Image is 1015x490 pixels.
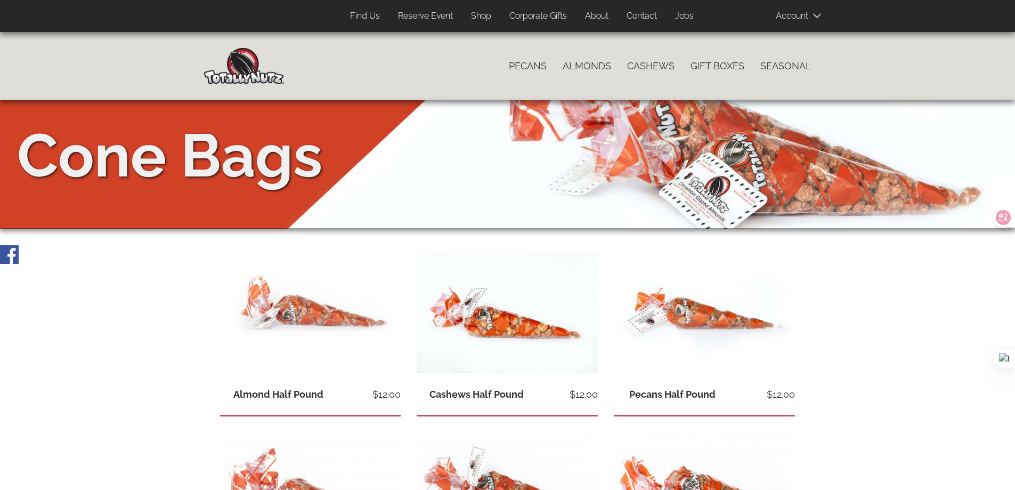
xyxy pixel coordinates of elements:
[667,6,702,27] a: Jobs
[501,55,555,77] a: Pecans
[555,55,619,77] a: Almonds
[342,6,388,27] a: Find Us
[619,55,683,77] a: Cashews
[390,6,461,27] a: Reserve Event
[220,253,401,373] img: half pound of cinnamon-sugar glazed almonds inside a red and clear Totally Nutz poly bag
[233,389,323,400] a: Almond Half Pound
[614,253,795,374] img: half pound of cinnamon roasted pecans
[204,48,284,84] img: Home
[752,55,819,77] a: Seasonal
[577,6,616,27] a: About
[683,55,752,77] a: Gift Boxes
[629,389,716,400] a: Pecans Half Pound
[429,389,524,400] a: Cashews Half Pound
[17,113,322,198] div: Cone Bags
[501,6,575,27] a: Corporate Gifts
[619,6,665,27] a: Contact
[417,253,598,374] img: half pound of cinnamon roasted cashews
[463,6,499,27] a: Shop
